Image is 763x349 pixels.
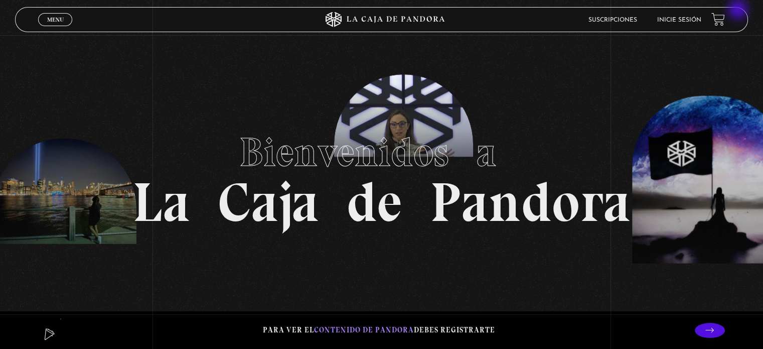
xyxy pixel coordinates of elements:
[44,25,67,32] span: Cerrar
[588,17,637,23] a: Suscripciones
[263,323,495,337] p: Para ver el debes registrarte
[711,13,725,26] a: View your shopping cart
[47,17,64,23] span: Menu
[132,120,631,230] h1: La Caja de Pandora
[657,17,701,23] a: Inicie sesión
[314,325,414,334] span: contenido de Pandora
[239,128,524,176] span: Bienvenidos a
